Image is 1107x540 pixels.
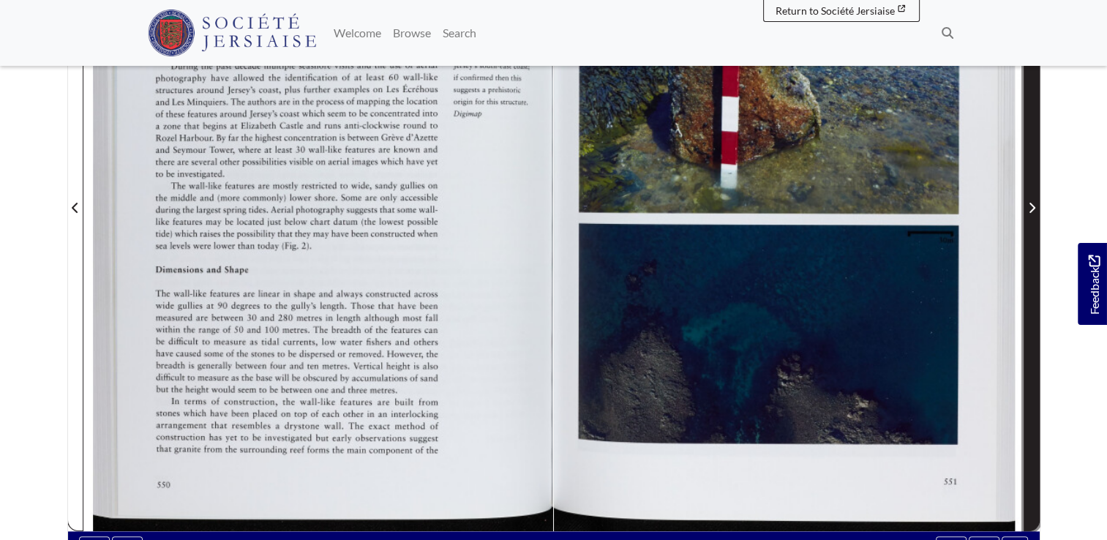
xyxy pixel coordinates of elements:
[387,18,437,48] a: Browse
[148,10,317,56] img: Société Jersiaise
[437,18,482,48] a: Search
[776,4,895,17] span: Return to Société Jersiaise
[1085,255,1103,315] span: Feedback
[148,6,317,60] a: Société Jersiaise logo
[1078,243,1107,325] a: Would you like to provide feedback?
[328,18,387,48] a: Welcome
